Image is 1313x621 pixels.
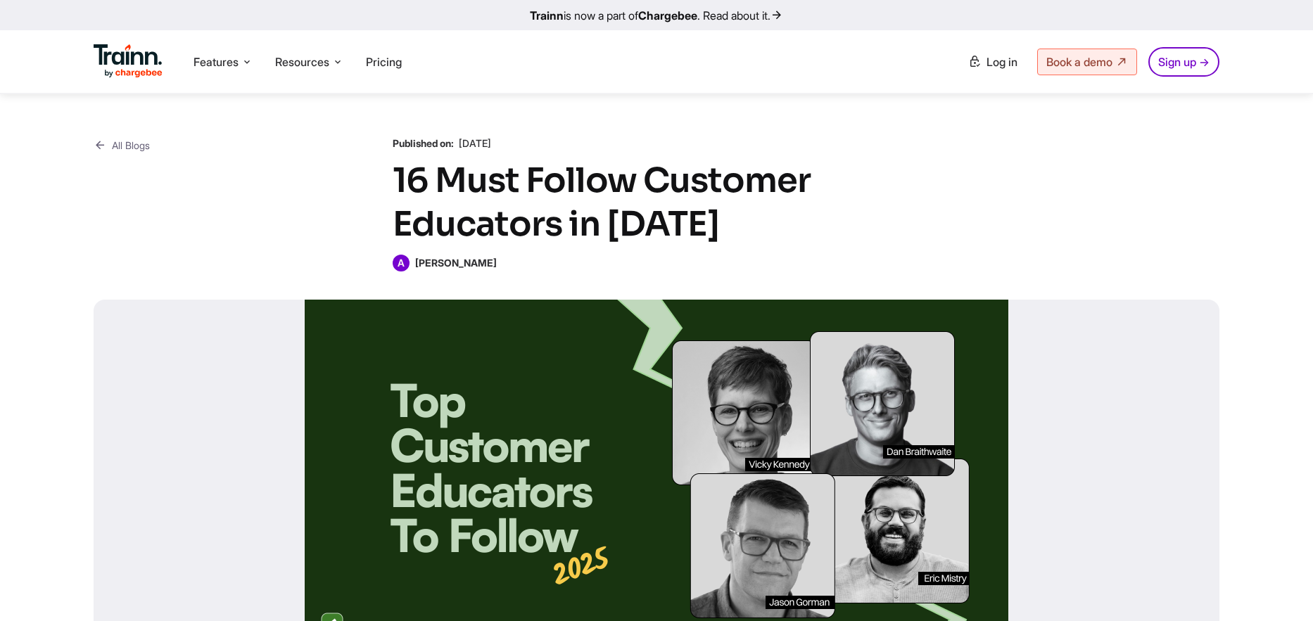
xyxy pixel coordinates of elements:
[987,55,1017,69] span: Log in
[1243,553,1313,621] iframe: Chat Widget
[1148,47,1219,77] a: Sign up →
[1046,55,1112,69] span: Book a demo
[415,257,497,269] b: [PERSON_NAME]
[638,8,697,23] b: Chargebee
[1037,49,1137,75] a: Book a demo
[194,54,239,70] span: Features
[366,55,402,69] a: Pricing
[94,44,163,78] img: Trainn Logo
[393,137,454,149] b: Published on:
[530,8,564,23] b: Trainn
[393,159,920,246] h1: 16 Must Follow Customer Educators in [DATE]
[94,136,150,154] a: All Blogs
[275,54,329,70] span: Resources
[960,49,1026,75] a: Log in
[393,255,410,271] span: A
[459,137,491,149] span: [DATE]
